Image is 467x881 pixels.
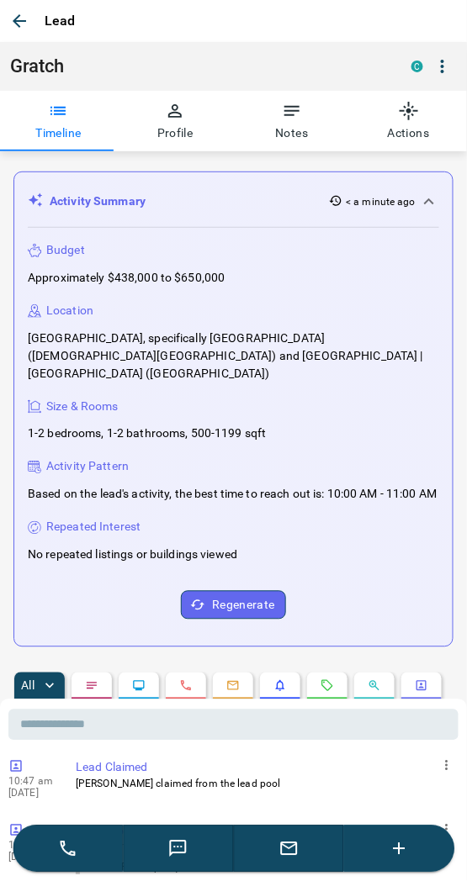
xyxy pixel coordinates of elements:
p: Activity Summary [50,193,146,210]
button: Notes [234,91,351,151]
p: [GEOGRAPHIC_DATA], specifically [GEOGRAPHIC_DATA] ([DEMOGRAPHIC_DATA][GEOGRAPHIC_DATA]) and [GEOG... [28,330,439,382]
p: 10:47 am [8,840,59,852]
svg: Requests [321,679,334,693]
p: Activity Pattern [46,458,129,476]
p: Based on the lead's activity, the best time to reach out is: 10:00 AM - 11:00 AM [28,486,438,504]
p: Approximately $438,000 to $650,000 [28,269,225,287]
div: condos.ca [411,61,423,72]
button: Profile [117,91,234,151]
p: Lead Profile Updated [76,823,452,841]
p: 10:47 am [8,776,59,788]
button: Regenerate [181,591,286,620]
button: Actions [350,91,467,151]
p: [PERSON_NAME] claimed from the lead pool [76,777,452,792]
p: [DATE] [8,788,59,799]
svg: Emails [226,679,240,693]
p: Location [46,302,93,319]
p: No repeated listings or buildings viewed [28,546,237,564]
p: 1-2 bedrooms, 1-2 bathrooms, 500-1199 sqft [28,425,267,443]
svg: Agent Actions [415,679,428,693]
h1: Gratch [10,55,386,77]
p: Lead [45,11,76,31]
p: Repeated Interest [46,519,141,536]
svg: Notes [85,679,98,693]
svg: Calls [179,679,193,693]
p: All [21,680,34,692]
p: Budget [46,241,85,259]
p: Size & Rooms [46,398,119,415]
svg: Lead Browsing Activity [132,679,146,693]
svg: Listing Alerts [273,679,287,693]
div: Activity Summary< a minute ago [28,186,439,217]
p: < a minute ago [346,194,416,209]
p: [DATE] [8,852,59,863]
svg: Opportunities [368,679,381,693]
p: Lead Claimed [76,759,452,777]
